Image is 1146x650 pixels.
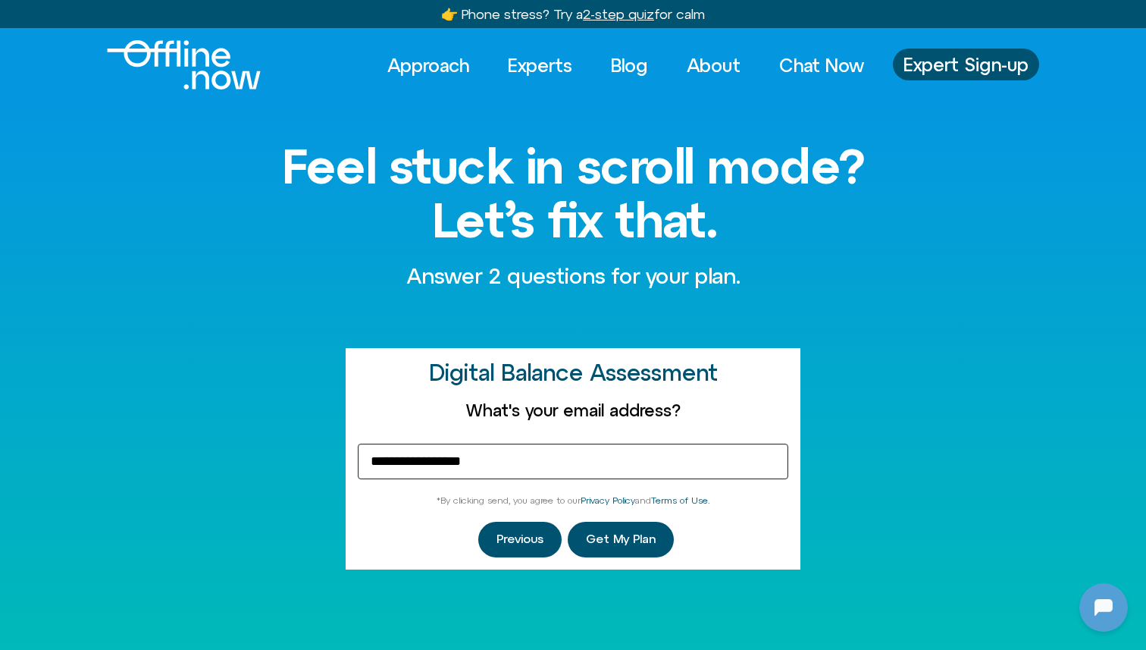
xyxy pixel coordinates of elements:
[374,49,878,82] nav: Menu
[568,522,674,557] button: Get My Plan
[441,6,705,22] a: 👉 Phone stress? Try a2-step quizfor calm
[478,522,562,557] button: Previous
[374,49,483,82] a: Approach
[651,495,709,506] a: Terms of Use.
[358,400,788,557] form: Homepage Sign Up
[586,532,656,546] span: Get My Plan
[107,40,261,89] img: offline.now
[249,140,897,246] h1: Feel stuck in scroll mode? Let’s fix that.
[107,40,235,89] div: Logo
[903,55,1029,74] span: Expert Sign-up
[437,495,709,506] span: *By clicking send, you agree to our and
[406,262,740,291] p: Answer 2 questions for your plan.
[429,360,718,385] h2: Digital Balance Assessment
[358,400,788,420] label: What's your email address?
[583,6,654,22] u: 2-step quiz
[1079,583,1128,632] iframe: Botpress
[766,49,878,82] a: Chat Now
[673,49,754,82] a: About
[581,495,635,506] a: Privacy Policy
[893,49,1039,80] a: Expert Sign-up
[597,49,662,82] a: Blog
[494,49,586,82] a: Experts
